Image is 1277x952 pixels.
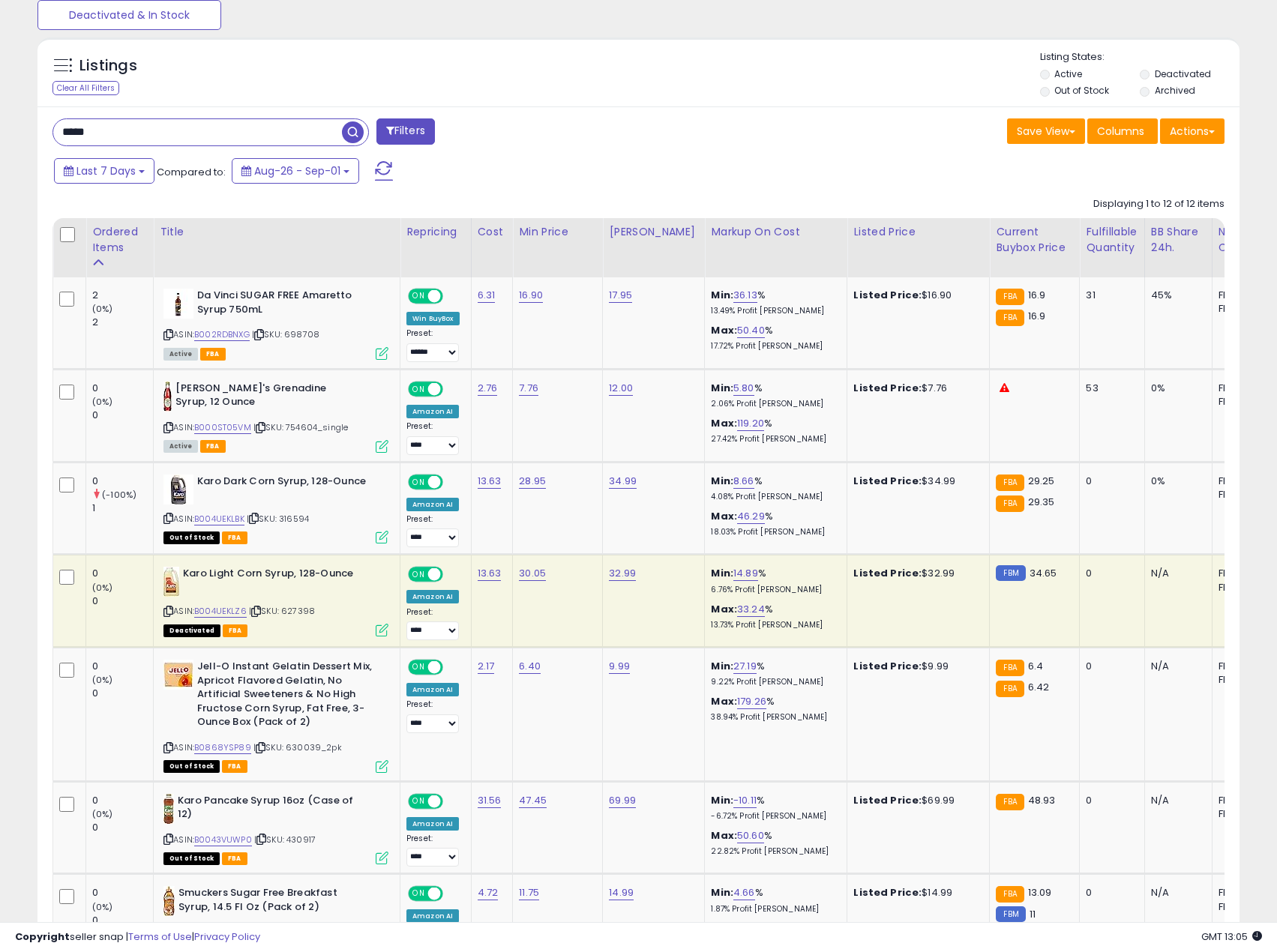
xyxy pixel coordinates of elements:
[178,794,360,825] b: Karo Pancake Syrup 16oz (Case of 12)
[996,660,1024,676] small: FBA
[1028,495,1055,509] span: 29.35
[163,475,193,504] img: 41y+e7QAG8L._SL40_.jpg
[711,527,835,537] p: 18.03% Profit [PERSON_NAME]
[409,382,428,395] span: ON
[711,829,835,857] div: %
[406,590,459,603] div: Amazon AI
[853,224,983,240] div: Listed Price
[163,660,193,690] img: 41gDND6GMAL._SL40_.jpg
[15,930,70,944] strong: Copyright
[1086,660,1132,673] div: 0
[853,567,978,580] div: $32.99
[853,474,922,488] b: Listed Price:
[609,566,636,581] a: 32.99
[163,348,198,361] span: All listings currently available for purchase on Amazon
[254,163,340,178] span: Aug-26 - Sep-01
[996,289,1024,305] small: FBA
[163,289,193,319] img: 31UeJtqh3cL._SL40_.jpg
[406,421,460,455] div: Preset:
[853,659,922,673] b: Listed Price:
[996,681,1024,697] small: FBA
[609,474,637,489] a: 34.99
[249,605,315,617] span: | SKU: 627398
[194,930,260,944] a: Privacy Policy
[711,620,835,630] p: 13.73% Profit [PERSON_NAME]
[853,660,978,673] div: $9.99
[92,901,113,913] small: (0%)
[1155,84,1195,97] label: Archived
[1086,794,1132,807] div: 0
[733,659,757,674] a: 27.19
[79,55,137,76] h5: Listings
[1151,224,1206,256] div: BB Share 24h.
[1054,67,1082,80] label: Active
[711,567,835,594] div: %
[1151,475,1201,488] div: 0%
[1219,807,1268,821] div: FBM: 6
[737,602,765,617] a: 33.24
[478,793,502,808] a: 31.56
[1219,395,1268,409] div: FBM: 4
[519,659,541,674] a: 6.40
[1219,475,1268,488] div: FBA: 4
[737,828,764,843] a: 50.60
[1086,886,1132,900] div: 0
[92,382,153,395] div: 0
[1028,885,1052,900] span: 13.09
[705,218,847,277] th: The percentage added to the cost of goods (COGS) that forms the calculator for Min & Max prices.
[1028,659,1043,673] span: 6.4
[519,288,543,303] a: 16.90
[409,661,428,674] span: ON
[92,567,153,580] div: 0
[441,382,465,395] span: OFF
[92,594,153,608] div: 0
[15,930,260,945] div: seller snap | |
[853,289,978,302] div: $16.90
[853,794,978,807] div: $69.99
[519,885,539,900] a: 11.75
[409,290,428,303] span: ON
[441,795,465,807] span: OFF
[1093,197,1225,211] div: Displaying 1 to 12 of 12 items
[406,683,459,696] div: Amazon AI
[406,817,459,831] div: Amazon AI
[92,808,113,820] small: (0%)
[406,224,465,240] div: Repricing
[92,582,113,594] small: (0%)
[1151,567,1201,580] div: N/A
[711,566,733,580] b: Min:
[711,417,835,445] div: %
[92,475,153,488] div: 0
[853,793,922,807] b: Listed Price:
[163,794,388,864] div: ASIN:
[478,659,495,674] a: 2.17
[737,694,766,709] a: 179.26
[478,566,502,581] a: 13.63
[194,605,247,618] a: B004UEKLZ6
[92,821,153,834] div: 0
[1097,124,1144,139] span: Columns
[163,531,220,544] span: All listings that are currently out of stock and unavailable for purchase on Amazon
[996,906,1025,922] small: FBM
[853,475,978,488] div: $34.99
[478,474,502,489] a: 13.63
[609,659,630,674] a: 9.99
[163,382,388,451] div: ASIN:
[406,699,460,733] div: Preset:
[441,568,465,581] span: OFF
[519,566,546,581] a: 30.05
[197,289,379,320] b: Da Vinci SUGAR FREE Amaretto Syrup 750mL
[92,886,153,900] div: 0
[711,828,737,843] b: Max:
[1219,224,1273,256] div: Num of Comp.
[711,659,733,673] b: Min:
[711,323,737,337] b: Max:
[194,513,244,525] a: B004UEKLBK
[1030,907,1036,921] span: 11
[853,885,922,900] b: Listed Price:
[1151,886,1201,900] div: N/A
[996,886,1024,903] small: FBA
[194,328,250,341] a: B002RDBNXG
[253,741,342,753] span: | SKU: 630039_2pk
[163,886,175,916] img: 41Q3j6vnDOL._SL40_.jpg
